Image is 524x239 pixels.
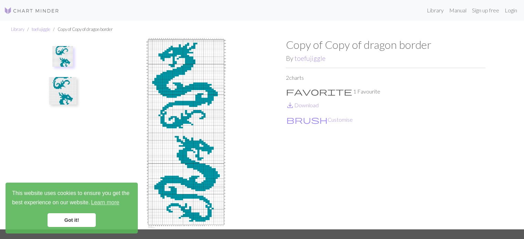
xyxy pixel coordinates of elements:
[286,87,485,96] p: 1 Favourite
[6,183,138,233] div: cookieconsent
[286,101,294,109] i: Download
[502,3,520,17] a: Login
[469,3,502,17] a: Sign up free
[286,87,352,96] i: Favourite
[286,115,328,124] span: brush
[52,46,73,67] img: dragon border
[424,3,446,17] a: Library
[11,26,24,32] a: Library
[286,100,294,110] span: save_alt
[286,38,485,51] h1: Copy of Copy of dragon border
[286,116,328,124] i: Customise
[286,74,485,82] p: 2 charts
[286,102,319,108] a: DownloadDownload
[86,38,286,229] img: dragon border
[286,87,352,96] span: favorite
[50,26,113,33] li: Copy of Copy of dragon border
[48,213,96,227] a: dismiss cookie message
[49,77,76,105] img: Copy of dragon border
[286,115,353,124] button: CustomiseCustomise
[12,189,131,208] span: This website uses cookies to ensure you get the best experience on our website.
[286,54,485,62] h2: By
[32,26,50,32] a: toefujiggle
[295,54,326,62] a: toefujiggle
[90,197,120,208] a: learn more about cookies
[4,7,59,15] img: Logo
[446,3,469,17] a: Manual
